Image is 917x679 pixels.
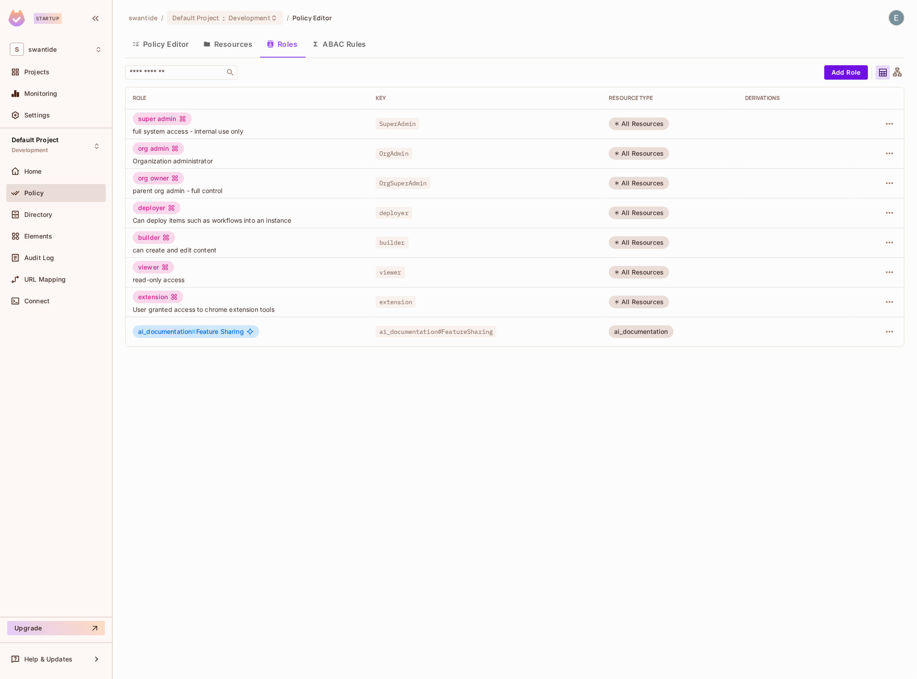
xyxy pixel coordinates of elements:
[133,246,361,254] span: can create and edit content
[133,231,175,244] div: builder
[24,189,44,197] span: Policy
[609,177,669,189] div: All Resources
[376,177,431,189] span: OrgSuperAdmin
[609,94,731,102] div: RESOURCE TYPE
[133,142,184,155] div: org admin
[260,33,305,55] button: Roles
[133,172,184,184] div: org owner
[745,94,847,102] div: Derivations
[609,236,669,249] div: All Resources
[172,13,219,22] span: Default Project
[609,207,669,219] div: All Resources
[34,13,62,24] div: Startup
[376,296,416,308] span: extension
[609,296,669,308] div: All Resources
[7,621,105,635] button: Upgrade
[133,157,361,165] span: Organization administrator
[133,216,361,225] span: Can deploy items such as workflows into an instance
[161,13,163,22] li: /
[24,168,42,175] span: Home
[376,266,405,278] span: viewer
[376,118,420,130] span: SuperAdmin
[24,233,52,240] span: Elements
[376,207,412,219] span: deployer
[133,127,361,135] span: full system access - internal use only
[24,112,50,119] span: Settings
[287,13,289,22] li: /
[376,94,595,102] div: Key
[24,254,54,261] span: Audit Log
[133,202,180,214] div: deployer
[192,328,196,335] span: #
[376,326,497,337] span: ai_documentation#FeatureSharing
[133,305,361,314] span: User granted access to chrome extension tools
[24,68,49,76] span: Projects
[138,328,244,335] span: Feature Sharing
[305,33,373,55] button: ABAC Rules
[133,94,361,102] div: Role
[292,13,332,22] span: Policy Editor
[133,112,192,125] div: super admin
[229,13,270,22] span: Development
[24,90,58,97] span: Monitoring
[133,275,361,284] span: read-only access
[28,46,57,53] span: Workspace: swantide
[609,325,673,338] div: ai_documentation
[129,13,157,22] span: the active workspace
[133,186,361,195] span: parent org admin - full control
[138,328,196,335] span: ai_documentation
[133,261,174,274] div: viewer
[222,14,225,22] span: :
[889,10,904,25] img: Engineering Swantide
[609,117,669,130] div: All Resources
[12,147,48,154] span: Development
[10,43,24,56] span: S
[12,136,58,144] span: Default Project
[24,276,66,283] span: URL Mapping
[376,148,412,159] span: OrgAdmin
[376,237,409,248] span: builder
[609,147,669,160] div: All Resources
[824,65,868,80] button: Add Role
[24,211,52,218] span: Directory
[24,297,49,305] span: Connect
[609,266,669,279] div: All Resources
[133,291,183,303] div: extension
[196,33,260,55] button: Resources
[125,33,196,55] button: Policy Editor
[9,10,25,27] img: SReyMgAAAABJRU5ErkJggg==
[24,656,72,663] span: Help & Updates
